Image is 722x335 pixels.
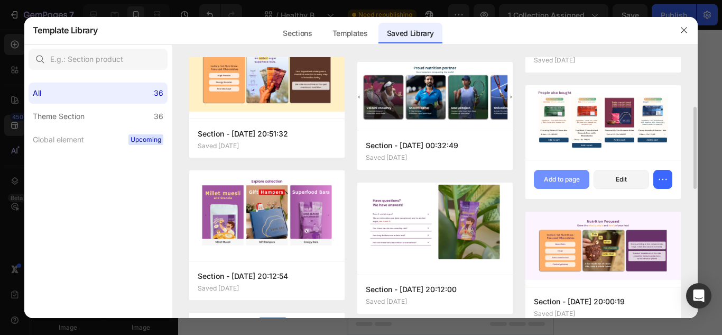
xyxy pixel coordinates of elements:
div: Add blank section [71,192,135,203]
p: Saved [DATE] [366,298,407,305]
div: Saved Library [378,23,442,44]
button: Edit [594,170,649,189]
img: -a-gempagesversionv7shop-id473620353990525958theme-section-id547610638097056860.jpg [357,62,513,130]
div: Theme Section [33,110,85,123]
div: Choose templates [71,120,135,131]
div: Global element [33,133,84,146]
div: All [33,87,41,99]
p: Saved [DATE] [366,154,407,161]
p: Saved [DATE] [534,310,575,318]
div: Templates [324,23,376,44]
div: Edit [616,175,627,184]
div: 36 [154,110,163,123]
p: Saved [DATE] [198,285,239,292]
img: -a-gempagesversionv7shop-id473620353990525958theme-section-id547878270981375120.jpg [189,37,345,119]
span: Add section [9,96,59,107]
span: inspired by CRO experts [66,133,138,142]
span: then drag & drop elements [63,205,142,214]
img: -a-gempagesversionv7shop-id473620353990525958theme-section-id547296539605730540.jpg [525,85,681,160]
img: -a-gempagesversionv7shop-id473620353990525958theme-section-id547294559508366572.jpg [189,170,345,261]
span: Upcoming [128,134,163,145]
p: Section - [DATE] 20:51:32 [198,128,336,140]
div: Sections [274,23,320,44]
p: Section - [DATE] 20:12:00 [366,283,504,296]
div: 36 [154,87,163,99]
button: Add to page [534,170,589,189]
p: Saved [DATE] [534,57,575,64]
p: Saved [DATE] [198,142,239,150]
div: Add to page [544,175,580,184]
span: from URL or image [74,169,131,178]
input: E.g.: Section product [29,49,168,70]
p: Section - [DATE] 20:00:19 [534,295,672,308]
div: Generate layout [76,156,131,167]
div: Open Intercom Messenger [686,283,711,309]
h2: Template Library [33,16,98,44]
p: Section - [DATE] 20:12:54 [198,270,336,283]
img: -a-gempagesversionv7shop-id473620353990525958theme-section-id547294472266843304.jpg [357,183,513,275]
img: -a-gempagesversionv7shop-id473620353990525958theme-section-id547293293700973736.jpg [525,212,681,287]
p: Section - [DATE] 00:32:49 [366,139,504,152]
